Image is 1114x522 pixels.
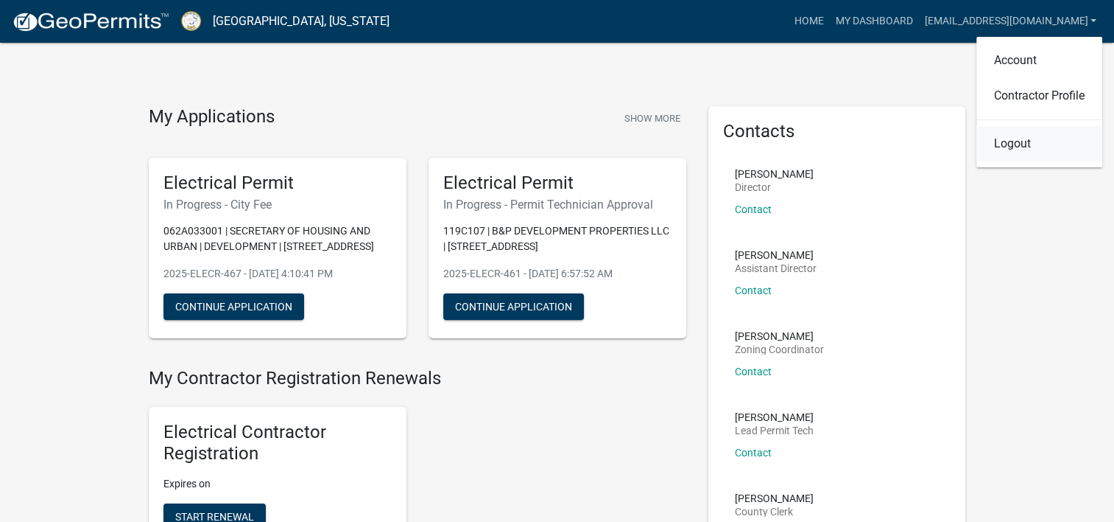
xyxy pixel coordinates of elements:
[735,331,824,341] p: [PERSON_NAME]
[735,447,772,459] a: Contact
[976,126,1102,161] a: Logout
[618,106,686,130] button: Show More
[735,425,814,436] p: Lead Permit Tech
[175,510,254,522] span: Start Renewal
[735,169,814,179] p: [PERSON_NAME]
[163,422,392,464] h5: Electrical Contractor Registration
[829,7,918,35] a: My Dashboard
[735,366,772,377] a: Contact
[149,368,686,389] h4: My Contractor Registration Renewals
[213,9,389,34] a: [GEOGRAPHIC_DATA], [US_STATE]
[163,476,392,492] p: Expires on
[976,43,1102,78] a: Account
[163,293,304,320] button: Continue Application
[163,266,392,282] p: 2025-ELECR-467 - [DATE] 4:10:41 PM
[443,266,671,282] p: 2025-ELECR-461 - [DATE] 6:57:52 AM
[163,223,392,254] p: 062A033001 | SECRETARY OF HOUSING AND URBAN | DEVELOPMENT | [STREET_ADDRESS]
[976,78,1102,114] a: Contractor Profile
[735,263,817,274] p: Assistant Director
[976,37,1102,167] div: [EMAIL_ADDRESS][DOMAIN_NAME]
[149,106,275,128] h4: My Applications
[163,198,392,212] h6: In Progress - City Fee
[181,11,201,31] img: Putnam County, Georgia
[735,344,824,355] p: Zoning Coordinator
[735,250,817,260] p: [PERSON_NAME]
[443,173,671,194] h5: Electrical Permit
[443,198,671,212] h6: In Progress - Permit Technician Approval
[735,493,814,504] p: [PERSON_NAME]
[163,173,392,194] h5: Electrical Permit
[443,293,584,320] button: Continue Application
[735,203,772,215] a: Contact
[443,223,671,254] p: 119C107 | B&P DEVELOPMENT PROPERTIES LLC | [STREET_ADDRESS]
[918,7,1102,35] a: [EMAIL_ADDRESS][DOMAIN_NAME]
[735,412,814,422] p: [PERSON_NAME]
[735,182,814,192] p: Director
[788,7,829,35] a: Home
[735,285,772,296] a: Contact
[735,507,814,517] p: County Clerk
[723,121,951,142] h5: Contacts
